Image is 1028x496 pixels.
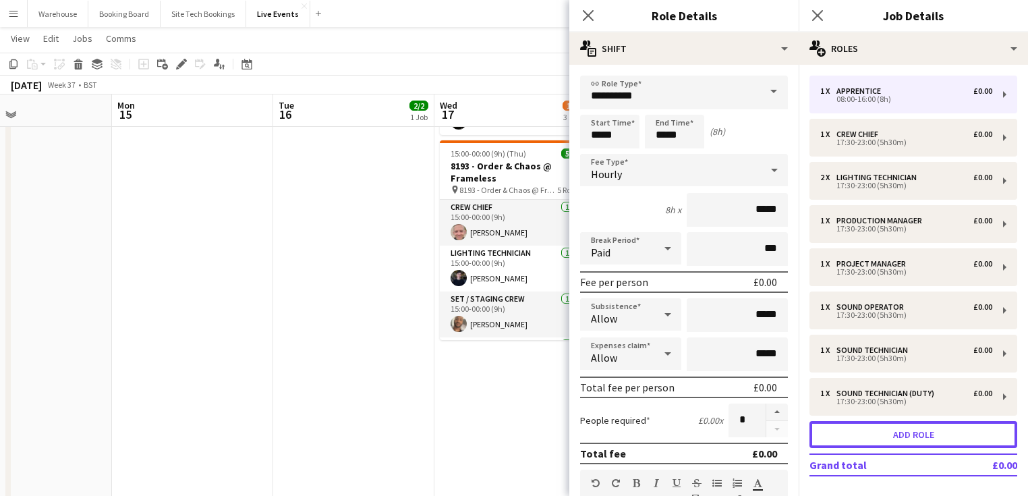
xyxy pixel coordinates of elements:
button: Unordered List [712,478,722,489]
app-card-role: Sound Technician (Duty)1/1 [440,337,591,383]
span: Jobs [72,32,92,45]
div: 1 Job [410,112,428,122]
span: Paid [591,246,610,259]
div: 17:30-23:00 (5h30m) [820,312,992,319]
app-job-card: 15:00-00:00 (9h) (Thu)5/58193 - Order & Chaos @ Frameless 8193 - Order & Chaos @ Frameless5 Roles... [440,140,591,340]
div: 1 x [820,389,836,398]
span: 8193 - Order & Chaos @ Frameless [459,185,557,195]
span: 15 [115,107,135,122]
div: Roles [799,32,1028,65]
div: BST [84,80,97,90]
div: Sound Technician (Duty) [836,389,940,398]
button: Warehouse [28,1,88,27]
span: Hourly [591,167,622,181]
div: (8h) [710,126,725,138]
div: 1 x [820,86,836,96]
button: Text Color [753,478,762,489]
span: 15/16 [563,101,590,111]
div: Fee per person [580,275,648,289]
button: Italic [652,478,661,489]
button: Add role [809,421,1017,448]
div: Crew Chief [836,130,884,139]
div: £0.00 x [698,414,723,426]
div: 3 Jobs [563,112,589,122]
span: Allow [591,351,617,364]
div: Production Manager [836,216,927,225]
div: £0.00 [973,389,992,398]
div: 1 x [820,346,836,355]
span: Allow [591,312,617,325]
div: 17:30-23:00 (5h30m) [820,269,992,275]
span: 2/2 [409,101,428,111]
button: Bold [631,478,641,489]
span: Comms [106,32,136,45]
button: Site Tech Bookings [161,1,246,27]
td: £0.00 [953,454,1017,476]
div: £0.00 [973,86,992,96]
div: £0.00 [973,346,992,355]
div: Project Manager [836,259,911,269]
div: 17:30-23:00 (5h30m) [820,398,992,405]
span: Wed [440,99,457,111]
div: 8h x [665,204,681,216]
div: 17:30-23:00 (5h30m) [820,225,992,232]
div: 08:00-16:00 (8h) [820,96,992,103]
div: Total fee [580,447,626,460]
app-card-role: Set / Staging Crew1/115:00-00:00 (9h)[PERSON_NAME] [440,292,591,337]
div: 17:30-23:00 (5h30m) [820,182,992,189]
div: 1 x [820,259,836,269]
div: 1 x [820,216,836,225]
span: 15:00-00:00 (9h) (Thu) [451,148,526,159]
td: Grand total [809,454,953,476]
a: Jobs [67,30,98,47]
div: 17:30-23:00 (5h30m) [820,139,992,146]
button: Increase [766,404,788,421]
span: Tue [279,99,294,111]
a: Comms [101,30,142,47]
h3: Job Details [799,7,1028,24]
button: Strikethrough [692,478,702,489]
div: Lighting Technician [836,173,922,182]
div: £0.00 [752,447,777,460]
div: 17:30-23:00 (5h30m) [820,355,992,362]
a: Edit [38,30,64,47]
a: View [5,30,35,47]
span: 5/5 [561,148,580,159]
span: 5 Roles [557,185,580,195]
div: 1 x [820,130,836,139]
div: £0.00 [973,173,992,182]
span: Edit [43,32,59,45]
div: Sound Technician [836,346,913,355]
button: Redo [611,478,621,489]
div: Total fee per person [580,381,675,394]
div: £0.00 [753,381,777,394]
button: Ordered List [733,478,742,489]
button: Underline [672,478,681,489]
h3: Role Details [569,7,799,24]
span: 17 [438,107,457,122]
div: £0.00 [973,259,992,269]
button: Booking Board [88,1,161,27]
div: [DATE] [11,78,42,92]
label: People required [580,414,650,426]
div: 2 x [820,173,836,182]
span: Week 37 [45,80,78,90]
span: Mon [117,99,135,111]
div: Shift [569,32,799,65]
span: View [11,32,30,45]
div: £0.00 [973,130,992,139]
div: £0.00 [973,216,992,225]
span: 16 [277,107,294,122]
div: £0.00 [973,302,992,312]
h3: 8193 - Order & Chaos @ Frameless [440,160,591,184]
app-card-role: Crew Chief1/115:00-00:00 (9h)[PERSON_NAME] [440,200,591,246]
div: 1 x [820,302,836,312]
button: Undo [591,478,600,489]
div: £0.00 [753,275,777,289]
div: Apprentice [836,86,886,96]
button: Live Events [246,1,310,27]
div: Sound Operator [836,302,909,312]
app-card-role: Lighting Technician1/115:00-00:00 (9h)[PERSON_NAME] [440,246,591,292]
